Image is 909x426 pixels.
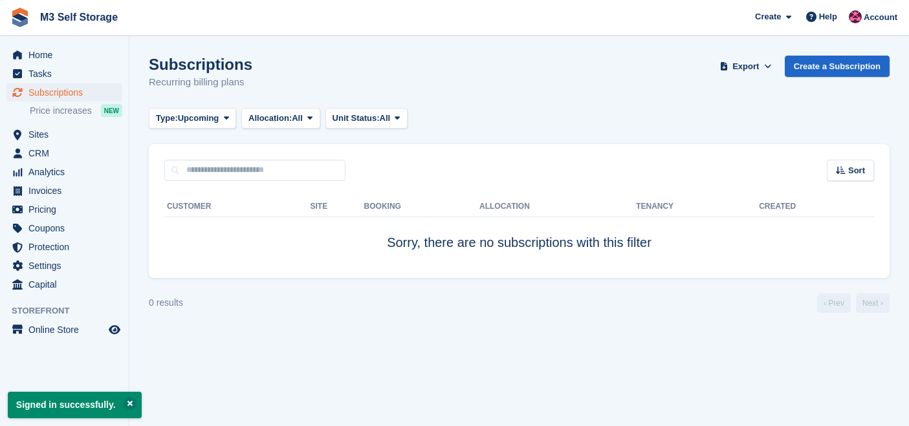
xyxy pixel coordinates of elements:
[6,83,122,101] a: menu
[28,200,106,218] span: Pricing
[28,163,106,181] span: Analytics
[28,144,106,162] span: CRM
[6,65,122,83] a: menu
[107,322,122,337] a: Preview store
[732,60,759,73] span: Export
[311,197,364,217] th: Site
[241,108,320,129] button: Allocation: All
[156,112,178,125] span: Type:
[6,219,122,237] a: menu
[6,46,122,64] a: menu
[717,56,774,77] button: Export
[28,83,106,101] span: Subscriptions
[248,112,292,125] span: Allocation:
[28,219,106,237] span: Coupons
[387,235,652,250] span: Sorry, there are no subscriptions with this filter
[30,103,122,118] a: Price increases NEW
[149,108,236,129] button: Type: Upcoming
[8,392,142,418] p: Signed in successfully.
[848,164,865,177] span: Sort
[6,275,122,293] a: menu
[6,182,122,200] a: menu
[819,10,837,23] span: Help
[759,197,874,217] th: Created
[10,8,30,27] img: stora-icon-8386f47178a22dfd0bd8f6a31ec36ba5ce8667c1dd55bd0f319d3a0aa187defe.svg
[149,75,252,90] p: Recurring billing plans
[785,56,890,77] a: Create a Subscription
[6,257,122,275] a: menu
[856,293,890,313] a: Next
[815,293,892,313] nav: Page
[28,321,106,339] span: Online Store
[6,125,122,144] a: menu
[6,144,122,162] a: menu
[28,46,106,64] span: Home
[12,304,129,317] span: Storefront
[28,275,106,293] span: Capital
[35,6,123,28] a: M3 Self Storage
[849,10,862,23] img: Nick Jones
[6,321,122,339] a: menu
[30,105,92,117] span: Price increases
[864,11,897,24] span: Account
[817,293,851,313] a: Previous
[6,238,122,256] a: menu
[380,112,391,125] span: All
[325,108,408,129] button: Unit Status: All
[28,125,106,144] span: Sites
[479,197,636,217] th: Allocation
[101,104,122,117] div: NEW
[28,238,106,256] span: Protection
[292,112,303,125] span: All
[333,112,380,125] span: Unit Status:
[178,112,219,125] span: Upcoming
[364,197,480,217] th: Booking
[164,197,311,217] th: Customer
[636,197,681,217] th: Tenancy
[28,182,106,200] span: Invoices
[755,10,781,23] span: Create
[149,56,252,73] h1: Subscriptions
[28,257,106,275] span: Settings
[6,200,122,218] a: menu
[149,296,183,310] div: 0 results
[28,65,106,83] span: Tasks
[6,163,122,181] a: menu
